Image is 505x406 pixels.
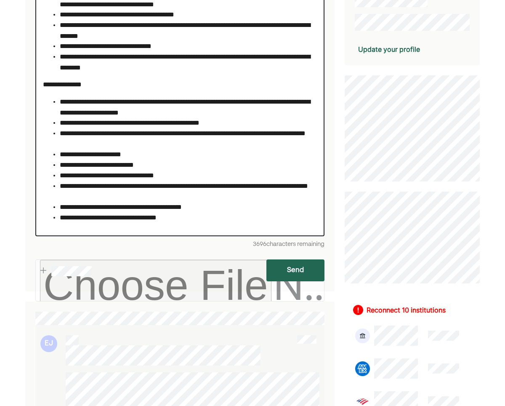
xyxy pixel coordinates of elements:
[35,240,324,249] div: 3696 characters remaining
[266,259,324,281] button: Send
[40,335,57,352] div: EJ
[367,305,446,315] div: Reconnect 10 institutions
[358,44,420,54] div: Update your profile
